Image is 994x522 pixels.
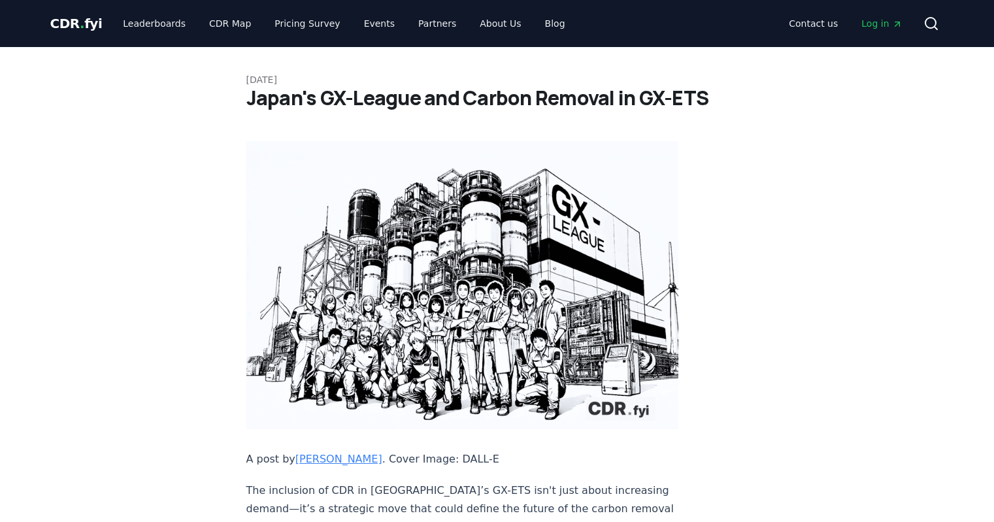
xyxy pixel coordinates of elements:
[851,12,912,35] a: Log in
[112,12,575,35] nav: Main
[778,12,848,35] a: Contact us
[199,12,261,35] a: CDR Map
[246,73,748,86] p: [DATE]
[112,12,196,35] a: Leaderboards
[469,12,531,35] a: About Us
[50,14,103,33] a: CDR.fyi
[408,12,467,35] a: Partners
[246,450,679,468] p: A post by . Cover Image: DALL-E
[246,86,748,110] h1: Japan's GX-League and Carbon Removal in GX-ETS
[861,17,902,30] span: Log in
[264,12,350,35] a: Pricing Survey
[246,141,679,429] img: blog post image
[354,12,405,35] a: Events
[80,16,84,31] span: .
[535,12,576,35] a: Blog
[50,16,103,31] span: CDR fyi
[778,12,912,35] nav: Main
[295,453,382,465] a: [PERSON_NAME]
